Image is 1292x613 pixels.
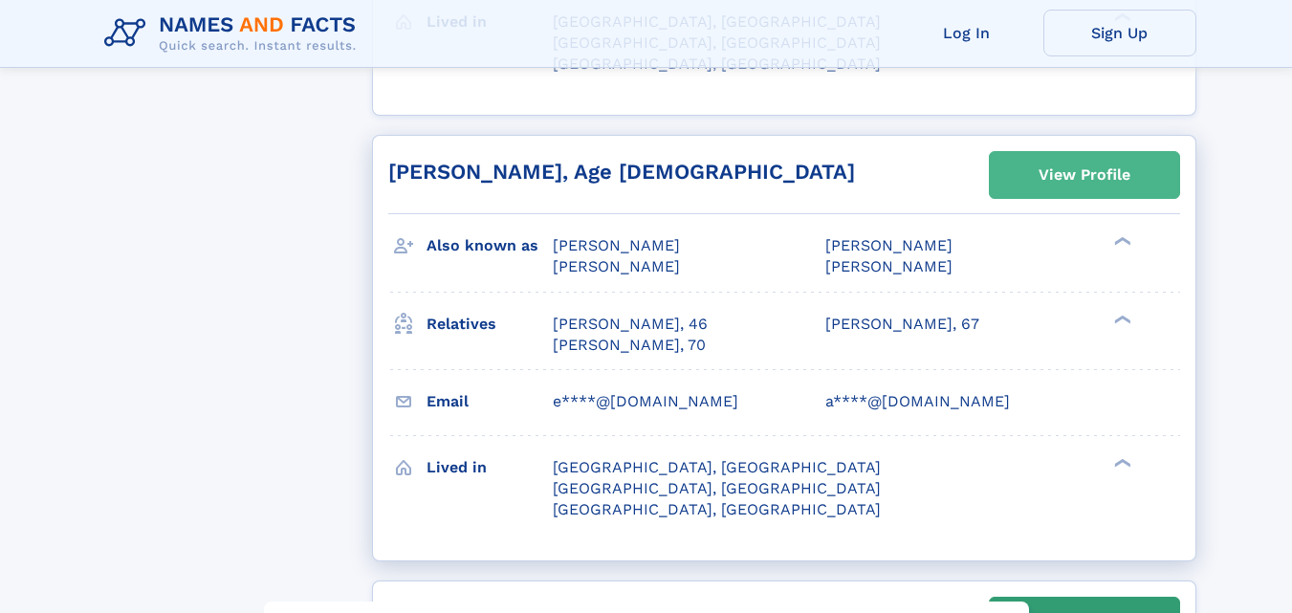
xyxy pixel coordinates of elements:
span: [GEOGRAPHIC_DATA], [GEOGRAPHIC_DATA] [553,500,881,518]
a: [PERSON_NAME], 67 [825,314,979,335]
span: [GEOGRAPHIC_DATA], [GEOGRAPHIC_DATA] [553,479,881,497]
div: ❯ [1110,235,1133,248]
div: View Profile [1039,153,1130,197]
h3: Relatives [427,308,553,340]
div: ❯ [1110,313,1133,325]
a: Sign Up [1043,10,1196,56]
a: View Profile [990,152,1179,198]
h3: Also known as [427,230,553,262]
h3: Email [427,385,553,418]
span: [PERSON_NAME] [553,236,680,254]
div: ❯ [1110,456,1133,469]
a: [PERSON_NAME], 46 [553,314,708,335]
span: [PERSON_NAME] [825,257,953,275]
img: Logo Names and Facts [97,8,372,59]
span: [GEOGRAPHIC_DATA], [GEOGRAPHIC_DATA] [553,458,881,476]
a: [PERSON_NAME], 70 [553,335,706,356]
span: [PERSON_NAME] [553,257,680,275]
span: [GEOGRAPHIC_DATA], [GEOGRAPHIC_DATA] [553,55,881,73]
h3: Lived in [427,451,553,484]
span: [PERSON_NAME] [825,236,953,254]
a: [PERSON_NAME], Age [DEMOGRAPHIC_DATA] [388,160,855,184]
a: Log In [890,10,1043,56]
